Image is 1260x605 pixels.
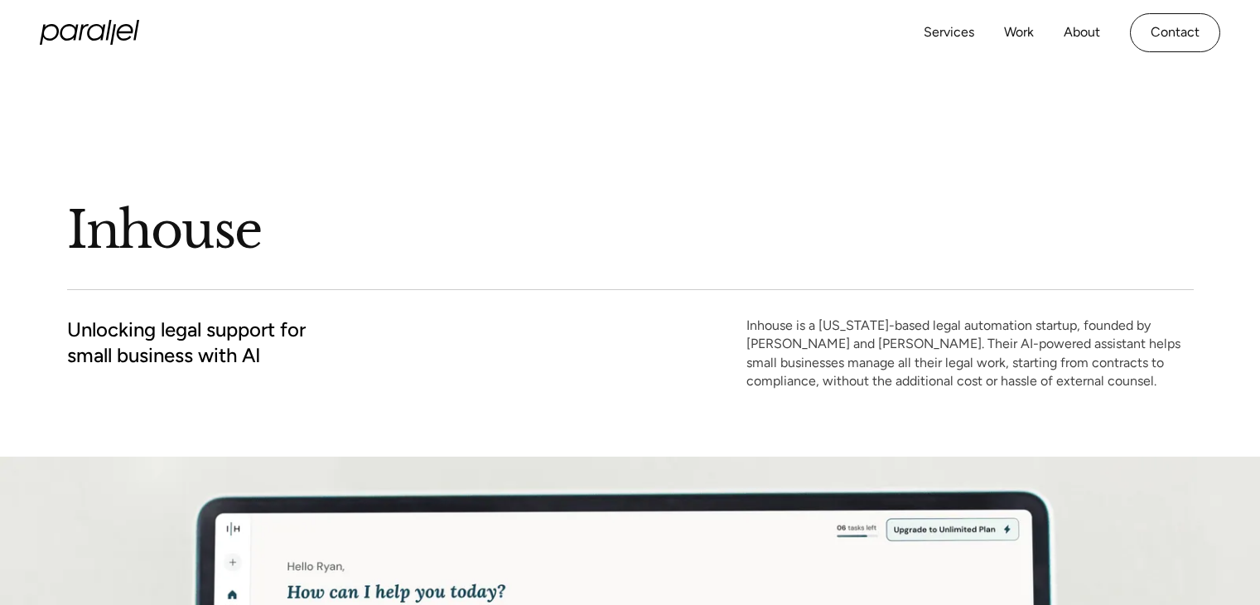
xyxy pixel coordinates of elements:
h2: Unlocking legal support for small business with AI [67,317,306,368]
a: Services [924,21,974,45]
a: home [40,20,139,45]
p: Inhouse is a [US_STATE]-based legal automation startup, founded by [PERSON_NAME] and [PERSON_NAME... [746,317,1194,391]
a: Contact [1130,13,1220,52]
a: Work [1004,21,1034,45]
a: About [1064,21,1100,45]
h1: Inhouse [67,198,1194,263]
